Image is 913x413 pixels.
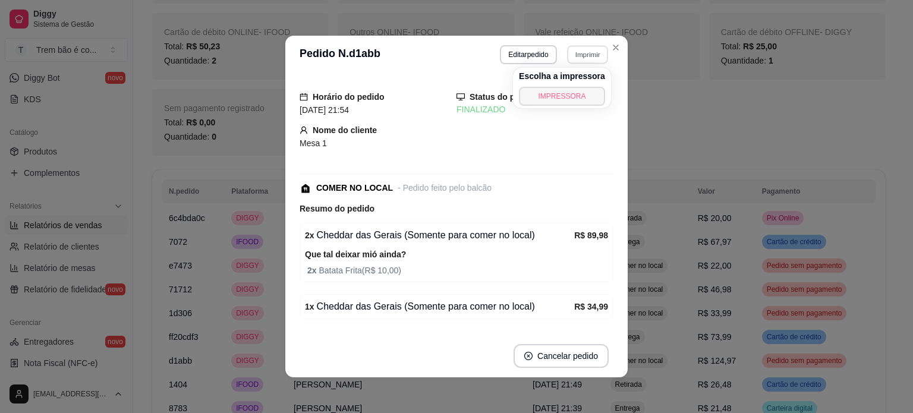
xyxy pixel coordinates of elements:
h3: Pedido N. d1abb [300,45,380,64]
div: COMER NO LOCAL [316,182,393,194]
span: Mesa 1 [300,138,327,148]
strong: Status do pedido [470,92,537,102]
strong: Que tal deixar mió ainda? [305,250,406,259]
button: IMPRESSORA [519,87,605,106]
strong: 1 x [305,302,314,311]
button: Close [606,38,625,57]
span: close-circle [524,352,533,360]
div: FINALIZADO [456,103,613,116]
strong: R$ 89,98 [574,231,608,240]
strong: Resumo do pedido [300,204,374,213]
span: user [300,126,308,134]
h4: Escolha a impressora [519,70,605,82]
div: Cheddar das Gerais (Somente para comer no local) [305,299,574,314]
strong: Nome do cliente [313,125,377,135]
div: Cheddar das Gerais (Somente para comer no local) [305,228,574,242]
span: calendar [300,93,308,101]
strong: 2 x [307,266,319,275]
span: Batata Frita ( R$ 10,00 ) [307,264,608,277]
div: - Pedido feito pelo balcão [398,182,492,194]
strong: R$ 34,99 [574,302,608,311]
span: [DATE] 21:54 [300,105,349,115]
button: Editarpedido [500,45,556,64]
span: desktop [456,93,465,101]
strong: Horário do pedido [313,92,385,102]
button: close-circleCancelar pedido [514,344,609,368]
strong: 2 x [305,231,314,240]
button: Imprimir [567,45,608,64]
